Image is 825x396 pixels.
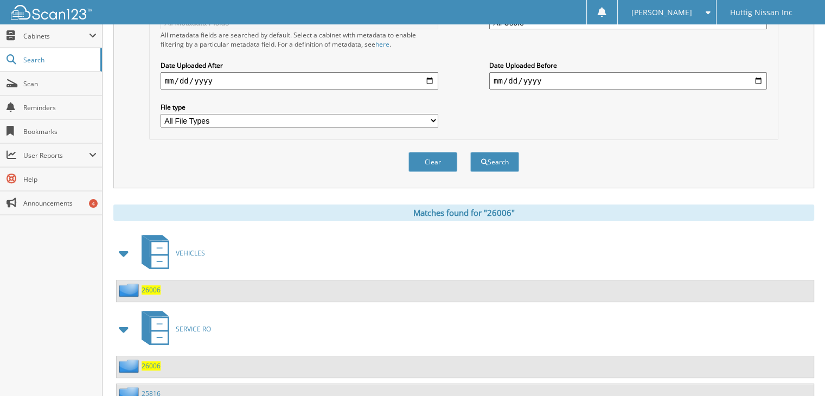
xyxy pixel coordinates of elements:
[489,61,767,70] label: Date Uploaded Before
[11,5,92,20] img: scan123-logo-white.svg
[23,175,97,184] span: Help
[119,283,142,297] img: folder2.png
[176,248,205,258] span: VEHICLES
[119,359,142,373] img: folder2.png
[142,285,161,295] a: 26006
[631,9,692,16] span: [PERSON_NAME]
[176,324,211,334] span: SERVICE RO
[23,199,97,208] span: Announcements
[771,344,825,396] iframe: Chat Widget
[135,232,205,274] a: VEHICLES
[408,152,457,172] button: Clear
[23,127,97,136] span: Bookmarks
[470,152,519,172] button: Search
[730,9,792,16] span: Huttig Nissan Inc
[23,151,89,160] span: User Reports
[135,308,211,350] a: SERVICE RO
[161,61,438,70] label: Date Uploaded After
[375,40,389,49] a: here
[89,199,98,208] div: 4
[161,103,438,112] label: File type
[161,30,438,49] div: All metadata fields are searched by default. Select a cabinet with metadata to enable filtering b...
[113,205,814,221] div: Matches found for "26006"
[23,31,89,41] span: Cabinets
[23,79,97,88] span: Scan
[161,72,438,90] input: start
[23,55,95,65] span: Search
[489,72,767,90] input: end
[142,361,161,371] a: 26006
[23,103,97,112] span: Reminders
